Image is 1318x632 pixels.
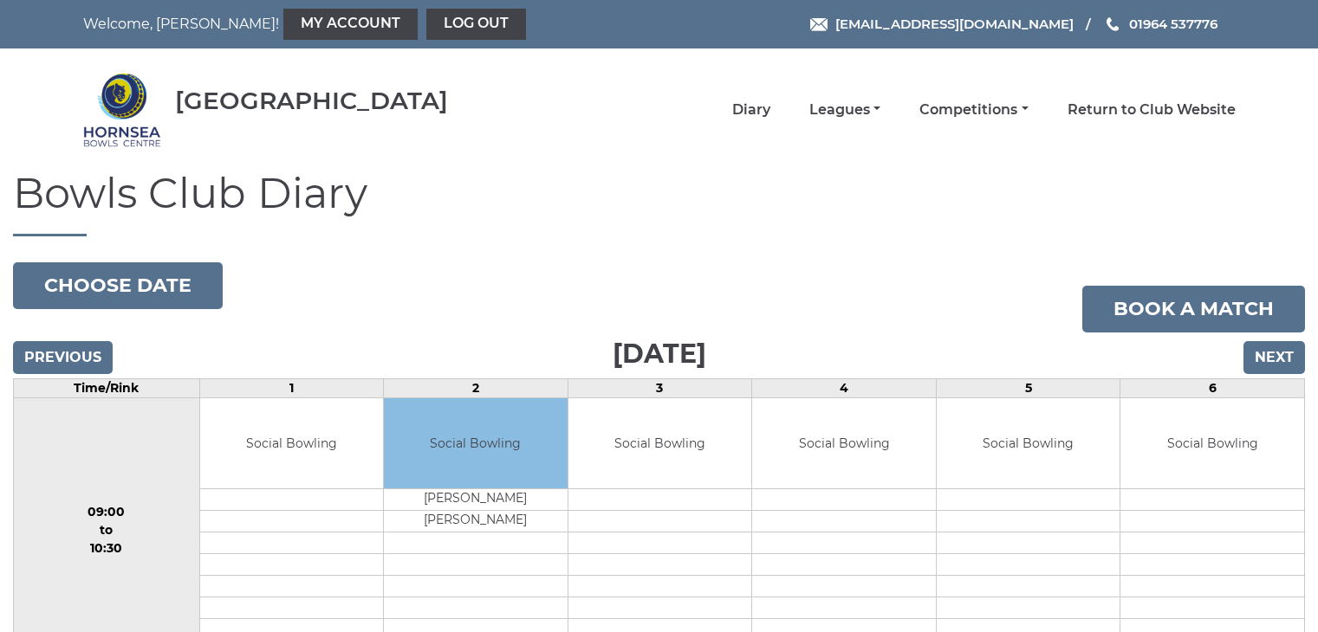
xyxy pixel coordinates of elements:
[1129,16,1217,32] span: 01964 537776
[919,100,1028,119] a: Competitions
[426,9,526,40] a: Log out
[732,100,770,119] a: Diary
[936,378,1120,397] td: 5
[1120,378,1305,397] td: 6
[1104,14,1217,34] a: Phone us 01964 537776
[752,378,937,397] td: 4
[1068,100,1236,119] a: Return to Club Website
[83,9,549,40] nav: Welcome, [PERSON_NAME]!
[200,398,384,489] td: Social Bowling
[13,341,113,374] input: Previous
[810,18,828,31] img: Email
[14,378,200,397] td: Time/Rink
[13,171,1305,236] h1: Bowls Club Diary
[1120,398,1304,489] td: Social Bowling
[384,489,568,511] td: [PERSON_NAME]
[835,16,1074,32] span: [EMAIL_ADDRESS][DOMAIN_NAME]
[568,398,752,489] td: Social Bowling
[83,71,161,149] img: Hornsea Bowls Centre
[752,398,936,489] td: Social Bowling
[1107,17,1119,31] img: Phone us
[1243,341,1305,374] input: Next
[199,378,384,397] td: 1
[13,262,223,309] button: Choose date
[384,378,568,397] td: 2
[283,9,418,40] a: My Account
[175,87,448,114] div: [GEOGRAPHIC_DATA]
[809,100,880,119] a: Leagues
[810,14,1074,34] a: Email [EMAIL_ADDRESS][DOMAIN_NAME]
[384,398,568,489] td: Social Bowling
[568,378,752,397] td: 3
[384,511,568,532] td: [PERSON_NAME]
[937,398,1120,489] td: Social Bowling
[1082,286,1305,332] a: Book a match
